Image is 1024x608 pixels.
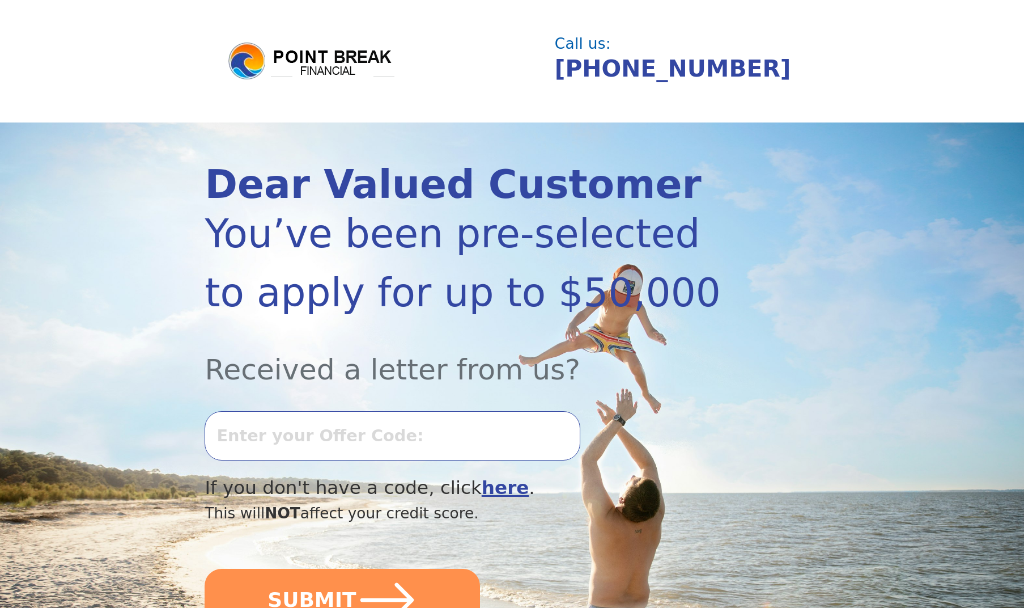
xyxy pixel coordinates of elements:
div: This will affect your credit score. [205,502,727,525]
div: Dear Valued Customer [205,165,727,204]
img: logo.png [227,41,397,82]
span: NOT [265,504,300,522]
div: Call us: [555,36,811,51]
div: If you don't have a code, click . [205,474,727,502]
div: You’ve been pre-selected to apply for up to $50,000 [205,204,727,322]
div: Received a letter from us? [205,322,727,391]
a: [PHONE_NUMBER] [555,55,791,82]
input: Enter your Offer Code: [205,411,580,460]
a: here [482,477,529,499]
